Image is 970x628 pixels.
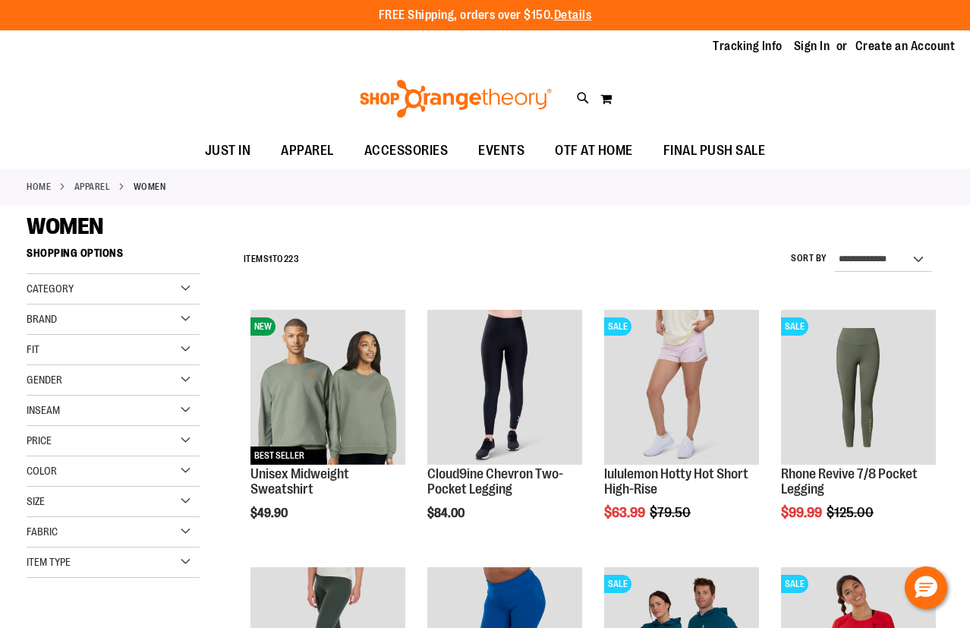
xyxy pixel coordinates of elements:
[827,505,876,520] span: $125.00
[250,310,405,465] img: Unisex Midweight Sweatshirt
[604,575,631,593] span: SALE
[243,302,413,558] div: product
[604,310,759,465] img: lululemon Hotty Hot Short High-Rise
[427,310,582,467] a: Cloud9ine Chevron Two-Pocket Legging
[27,313,57,325] span: Brand
[773,302,943,558] div: product
[648,134,781,169] a: FINAL PUSH SALE
[74,180,111,194] a: APPAREL
[281,134,334,168] span: APPAREL
[250,317,276,336] span: NEW
[27,465,57,477] span: Color
[794,38,830,55] a: Sign In
[250,310,405,467] a: Unisex Midweight SweatshirtNEWBEST SELLER
[27,240,200,274] strong: Shopping Options
[604,310,759,467] a: lululemon Hotty Hot Short High-RiseSALE
[463,134,540,169] a: EVENTS
[781,466,918,497] a: Rhone Revive 7/8 Pocket Legging
[250,466,349,497] a: Unisex Midweight Sweatshirt
[597,302,767,558] div: product
[540,134,648,169] a: OTF AT HOME
[650,505,693,520] span: $79.50
[27,434,52,447] span: Price
[27,495,45,507] span: Size
[190,134,266,169] a: JUST IN
[27,213,103,239] span: WOMEN
[349,134,464,169] a: ACCESSORIES
[244,248,300,271] h2: Items to
[27,282,74,295] span: Category
[250,507,290,520] span: $49.90
[791,252,827,265] label: Sort By
[604,505,647,520] span: $63.99
[781,575,808,593] span: SALE
[604,317,631,336] span: SALE
[27,404,60,416] span: Inseam
[781,317,808,336] span: SALE
[357,80,554,118] img: Shop Orangetheory
[420,302,590,558] div: product
[269,254,272,264] span: 1
[663,134,766,168] span: FINAL PUSH SALE
[266,134,349,168] a: APPAREL
[713,38,783,55] a: Tracking Info
[250,447,308,465] span: BEST SELLER
[555,134,633,168] span: OTF AT HOME
[134,180,166,194] strong: WOMEN
[205,134,251,168] span: JUST IN
[905,566,947,609] button: Hello, have a question? Let’s chat.
[554,8,592,22] a: Details
[781,310,936,465] img: Rhone Revive 7/8 Pocket Legging
[781,310,936,467] a: Rhone Revive 7/8 Pocket LeggingSALE
[427,466,563,497] a: Cloud9ine Chevron Two-Pocket Legging
[379,7,592,24] p: FREE Shipping, orders over $150.
[364,134,449,168] span: ACCESSORIES
[27,525,58,538] span: Fabric
[27,180,51,194] a: Home
[781,505,824,520] span: $99.99
[855,38,956,55] a: Create an Account
[27,374,62,386] span: Gender
[427,310,582,465] img: Cloud9ine Chevron Two-Pocket Legging
[478,134,524,168] span: EVENTS
[27,343,39,355] span: Fit
[427,507,467,520] span: $84.00
[27,556,71,568] span: Item Type
[604,466,748,497] a: lululemon Hotty Hot Short High-Rise
[284,254,300,264] span: 223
